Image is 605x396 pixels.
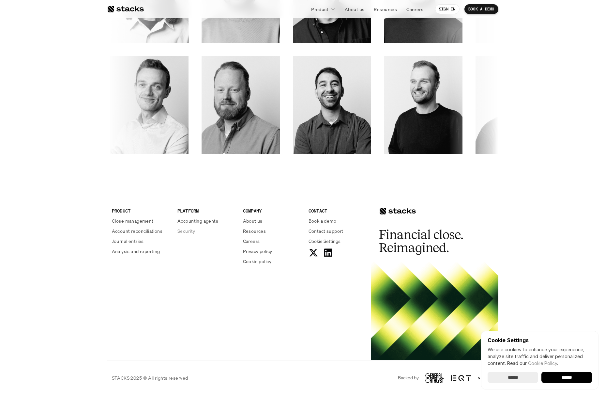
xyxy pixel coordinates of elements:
[309,217,366,224] a: Book a demo
[406,6,423,13] p: Careers
[464,4,498,14] a: BOOK A DEMO
[177,217,218,224] p: Accounting agents
[398,375,419,381] p: Backed by
[379,228,477,254] h2: Financial close. Reimagined.
[243,258,301,265] a: Cookie policy
[341,3,368,15] a: About us
[112,374,188,381] p: STACKS 2025 © All rights reserved
[488,346,592,367] p: We use cookies to enhance your experience, analyze site traffic and deliver personalized content.
[309,238,340,245] span: Cookie Settings
[243,238,260,245] p: Careers
[177,217,235,224] a: Accounting agents
[309,228,343,234] p: Contact support
[112,238,170,245] a: Journal entries
[177,228,195,234] p: Security
[528,360,557,366] a: Cookie Policy
[112,217,154,224] p: Close management
[435,4,460,14] a: SIGN IN
[309,228,366,234] a: Contact support
[374,6,397,13] p: Resources
[243,228,301,234] a: Resources
[311,6,328,13] p: Product
[243,238,301,245] a: Careers
[439,7,456,11] p: SIGN IN
[112,248,170,255] a: Analysis and reporting
[112,207,170,214] p: PRODUCT
[345,6,364,13] p: About us
[112,228,170,234] a: Account reconciliations
[309,207,366,214] p: CONTACT
[177,228,235,234] a: Security
[243,248,272,255] p: Privacy policy
[177,207,235,214] p: PLATFORM
[243,217,301,224] a: About us
[112,248,160,255] p: Analysis and reporting
[112,217,170,224] a: Close management
[112,238,144,245] p: Journal entries
[243,258,271,265] p: Cookie policy
[243,207,301,214] p: COMPANY
[309,217,337,224] p: Book a demo
[243,228,266,234] p: Resources
[309,238,340,245] button: Cookie Trigger
[112,228,163,234] p: Account reconciliations
[402,3,427,15] a: Careers
[468,7,494,11] p: BOOK A DEMO
[370,3,401,15] a: Resources
[243,217,263,224] p: About us
[488,338,592,343] p: Cookie Settings
[507,360,558,366] span: Read our .
[243,248,301,255] a: Privacy policy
